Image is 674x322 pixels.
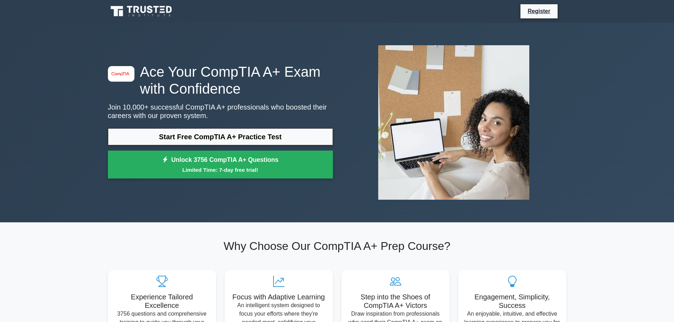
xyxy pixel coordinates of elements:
[108,63,333,97] h1: Ace Your CompTIA A+ Exam with Confidence
[108,239,566,253] h2: Why Choose Our CompTIA A+ Prep Course?
[108,128,333,145] a: Start Free CompTIA A+ Practice Test
[108,151,333,179] a: Unlock 3756 CompTIA A+ QuestionsLimited Time: 7-day free trial!
[117,166,324,174] small: Limited Time: 7-day free trial!
[108,103,333,120] p: Join 10,000+ successful CompTIA A+ professionals who boosted their careers with our proven system.
[230,293,327,301] h5: Focus with Adaptive Learning
[347,293,444,310] h5: Step into the Shoes of CompTIA A+ Victors
[114,293,211,310] h5: Experience Tailored Excellence
[464,293,561,310] h5: Engagement, Simplicity, Success
[523,7,554,16] a: Register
